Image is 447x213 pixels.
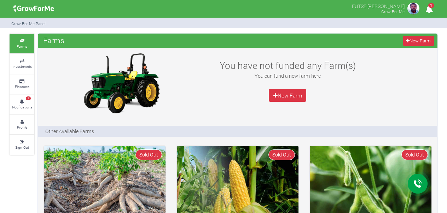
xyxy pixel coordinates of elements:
[428,3,434,8] span: 1
[406,1,420,16] img: growforme image
[12,105,32,110] small: Notifications
[422,7,436,13] a: 1
[77,51,166,115] img: growforme image
[10,34,34,53] a: Farms
[381,9,405,14] small: Grow For Me
[12,64,32,69] small: Investments
[11,21,46,26] small: Grow For Me Panel
[15,145,29,150] small: Sign Out
[269,89,306,102] a: New Farm
[41,33,66,47] span: Farms
[211,72,364,79] p: You can fund a new farm here
[11,1,57,16] img: growforme image
[135,149,162,160] span: Sold Out
[26,96,31,101] span: 1
[10,54,34,73] a: Investments
[10,135,34,154] a: Sign Out
[422,1,436,17] i: Notifications
[17,125,27,130] small: Profile
[45,128,94,135] p: Other Available Farms
[17,44,27,49] small: Farms
[10,75,34,94] a: Finances
[211,60,364,71] h3: You have not funded any Farm(s)
[268,149,295,160] span: Sold Out
[15,84,29,89] small: Finances
[10,95,34,114] a: 1 Notifications
[403,36,434,46] a: New Farm
[10,115,34,134] a: Profile
[352,1,405,10] p: FUTSE [PERSON_NAME]
[401,149,428,160] span: Sold Out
